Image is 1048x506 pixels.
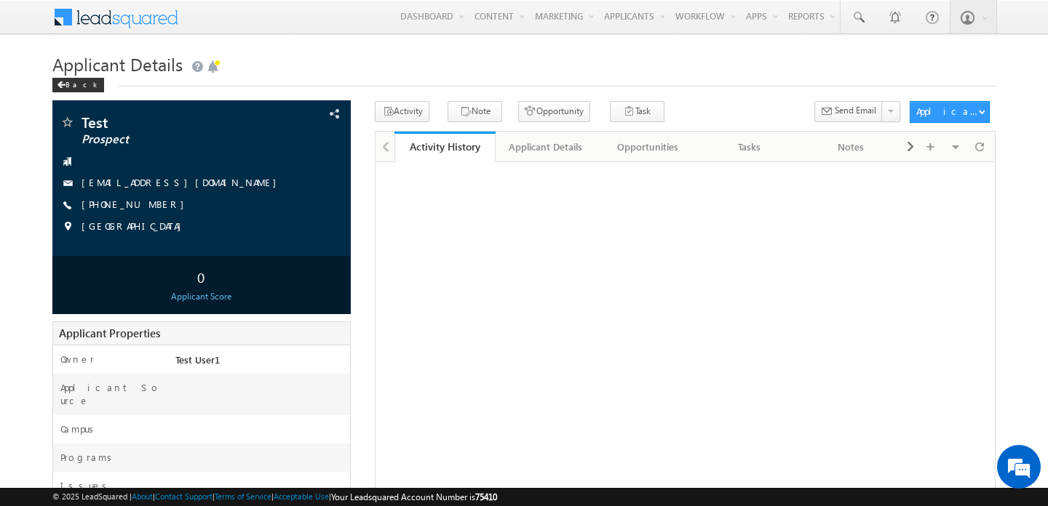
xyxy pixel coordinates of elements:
span: Applicant Details [52,52,183,76]
div: Applicant Score [56,290,346,303]
button: Note [448,101,502,122]
button: Activity [375,101,429,122]
a: Notes [801,132,902,162]
span: Send Email [835,104,876,117]
span: Prospect [82,132,266,147]
a: Opportunities [598,132,699,162]
a: Applicant Details [496,132,598,162]
div: Applicant Actions [916,105,978,118]
div: Applicant Details [507,138,584,156]
span: © 2025 LeadSquared | | | | | [52,490,497,504]
div: Activity History [405,140,485,153]
label: Owner [60,353,95,366]
div: Tasks [710,138,787,156]
a: About [132,491,153,501]
span: 75410 [475,491,497,502]
div: Back [52,78,104,92]
a: Acceptable Use [274,491,329,501]
div: Opportunities [609,138,686,156]
a: Activity History [394,132,496,162]
div: Notes [812,138,889,156]
a: [EMAIL_ADDRESS][DOMAIN_NAME] [82,176,284,188]
span: Test [82,115,266,129]
span: [GEOGRAPHIC_DATA] [82,220,188,234]
label: Applicant Source [60,381,161,407]
label: Issues [60,479,112,492]
button: Task [610,101,664,122]
div: 0 [56,263,346,290]
button: Opportunity [518,101,590,122]
a: Back [52,77,111,89]
span: Test User1 [175,353,220,366]
button: Applicant Actions [910,101,990,123]
a: Contact Support [155,491,213,501]
a: Tasks [699,132,801,162]
label: Programs [60,451,117,464]
button: Send Email [814,101,883,122]
span: Applicant Properties [59,326,160,340]
span: Your Leadsquared Account Number is [331,491,497,502]
a: Terms of Service [215,491,271,501]
label: Campus [60,422,99,435]
span: [PHONE_NUMBER] [82,198,191,212]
